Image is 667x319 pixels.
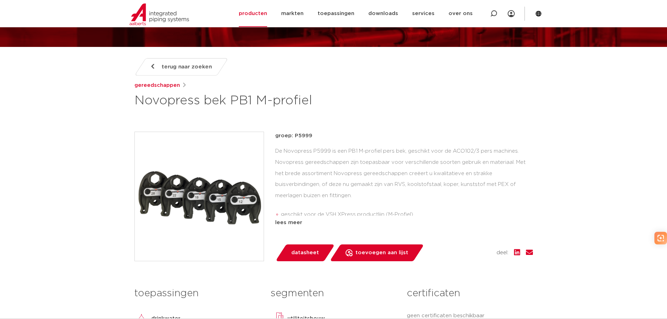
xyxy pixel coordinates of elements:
span: deel: [496,249,508,257]
div: lees meer [275,219,533,227]
img: Product Image for Novopress bek PB1 M-profiel [135,132,264,261]
h1: Novopress bek PB1 M-profiel [134,92,397,109]
span: terug naar zoeken [162,61,212,72]
a: gereedschappen [134,81,180,90]
h3: toepassingen [134,286,260,300]
span: datasheet [291,247,319,258]
div: De Novopress P5999 is een PB1 M-profiel pers bek, geschikt voor de ACO102/3 pers machines. Novopr... [275,146,533,216]
h3: segmenten [271,286,396,300]
a: terug naar zoeken [134,58,228,76]
a: datasheet [275,244,335,261]
span: toevoegen aan lijst [355,247,408,258]
li: geschikt voor de VSH XPress productlijn (M-Profiel) [281,209,533,220]
p: groep: P5999 [275,132,533,140]
h3: certificaten [407,286,533,300]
